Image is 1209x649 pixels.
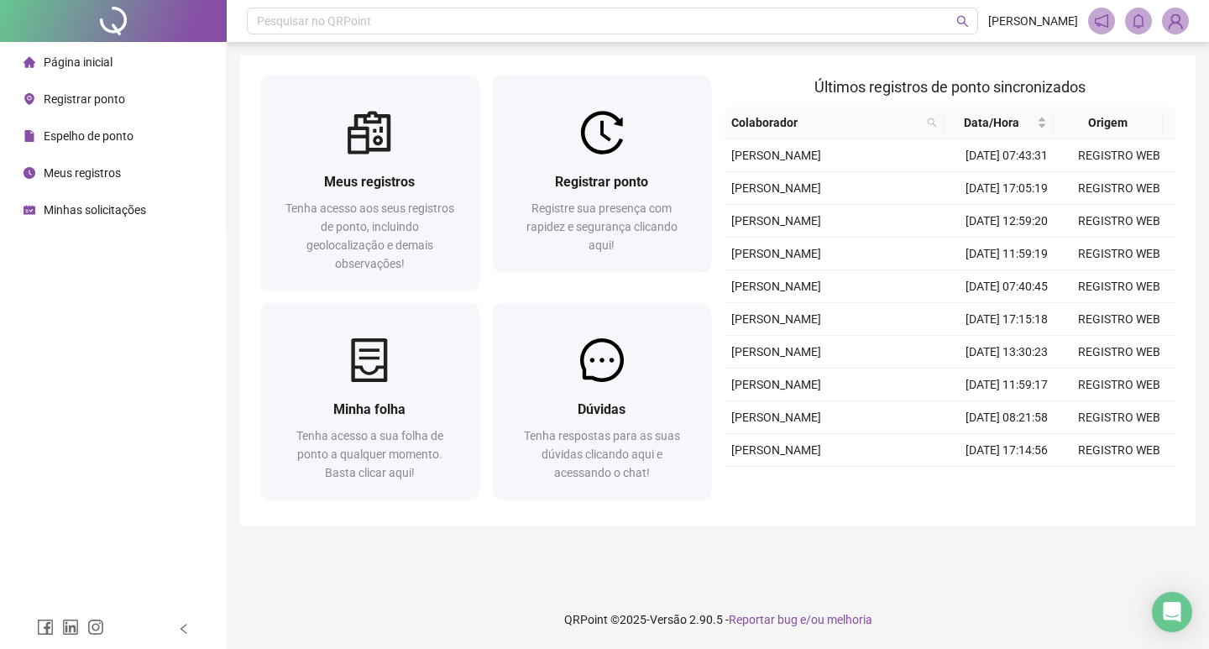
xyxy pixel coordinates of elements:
td: [DATE] 11:59:17 [950,369,1063,401]
span: Últimos registros de ponto sincronizados [814,78,1086,96]
div: Open Intercom Messenger [1152,592,1192,632]
span: Reportar bug e/ou melhoria [729,613,872,626]
span: search [927,118,937,128]
span: [PERSON_NAME] [731,181,821,195]
span: Registre sua presença com rapidez e segurança clicando aqui! [526,202,678,252]
td: REGISTRO WEB [1063,336,1175,369]
td: REGISTRO WEB [1063,434,1175,467]
span: [PERSON_NAME] [731,411,821,424]
span: Registrar ponto [555,174,648,190]
span: Dúvidas [578,401,625,417]
span: Página inicial [44,55,113,69]
td: REGISTRO WEB [1063,303,1175,336]
td: REGISTRO WEB [1063,139,1175,172]
span: Colaborador [731,113,920,132]
td: [DATE] 13:30:23 [950,336,1063,369]
span: [PERSON_NAME] [731,312,821,326]
a: DúvidasTenha respostas para as suas dúvidas clicando aqui e acessando o chat! [493,303,712,499]
span: Data/Hora [950,113,1034,132]
span: [PERSON_NAME] [731,149,821,162]
a: Minha folhaTenha acesso a sua folha de ponto a qualquer momento. Basta clicar aqui! [260,303,479,499]
td: REGISTRO WEB [1063,238,1175,270]
td: [DATE] 12:59:20 [950,205,1063,238]
span: notification [1094,13,1109,29]
span: facebook [37,619,54,636]
span: Meus registros [44,166,121,180]
span: instagram [87,619,104,636]
td: REGISTRO WEB [1063,369,1175,401]
span: [PERSON_NAME] [731,214,821,228]
td: [DATE] 17:05:19 [950,172,1063,205]
span: Meus registros [324,174,415,190]
span: [PERSON_NAME] [731,345,821,359]
span: [PERSON_NAME] [731,247,821,260]
span: schedule [24,204,35,216]
span: search [924,110,940,135]
span: search [956,15,969,28]
span: Minhas solicitações [44,203,146,217]
span: Espelho de ponto [44,129,133,143]
span: Tenha respostas para as suas dúvidas clicando aqui e acessando o chat! [524,429,680,479]
th: Data/Hora [944,107,1054,139]
span: [PERSON_NAME] [988,12,1078,30]
span: clock-circle [24,167,35,179]
td: REGISTRO WEB [1063,401,1175,434]
td: REGISTRO WEB [1063,467,1175,500]
span: [PERSON_NAME] [731,443,821,457]
td: [DATE] 07:43:31 [950,139,1063,172]
span: home [24,56,35,68]
a: Registrar pontoRegistre sua presença com rapidez e segurança clicando aqui! [493,76,712,271]
td: [DATE] 17:15:18 [950,303,1063,336]
span: Versão [650,613,687,626]
span: Tenha acesso a sua folha de ponto a qualquer momento. Basta clicar aqui! [296,429,443,479]
span: Registrar ponto [44,92,125,106]
span: bell [1131,13,1146,29]
span: Tenha acesso aos seus registros de ponto, incluindo geolocalização e demais observações! [285,202,454,270]
td: [DATE] 08:21:58 [950,401,1063,434]
a: Meus registrosTenha acesso aos seus registros de ponto, incluindo geolocalização e demais observa... [260,76,479,290]
span: left [178,623,190,635]
td: [DATE] 11:59:19 [950,238,1063,270]
td: REGISTRO WEB [1063,205,1175,238]
td: [DATE] 13:00:21 [950,467,1063,500]
td: REGISTRO WEB [1063,172,1175,205]
img: 84422 [1163,8,1188,34]
span: file [24,130,35,142]
span: [PERSON_NAME] [731,378,821,391]
td: REGISTRO WEB [1063,270,1175,303]
th: Origem [1054,107,1164,139]
footer: QRPoint © 2025 - 2.90.5 - [227,590,1209,649]
span: Minha folha [333,401,406,417]
span: environment [24,93,35,105]
span: [PERSON_NAME] [731,280,821,293]
td: [DATE] 17:14:56 [950,434,1063,467]
td: [DATE] 07:40:45 [950,270,1063,303]
span: linkedin [62,619,79,636]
